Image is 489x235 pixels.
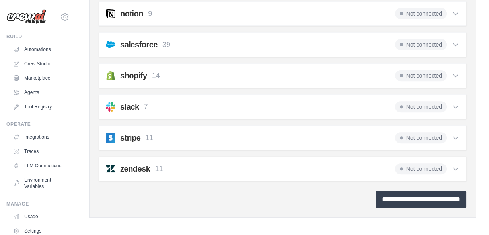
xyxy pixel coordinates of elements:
h2: shopify [120,70,147,81]
img: salesforce.svg [106,40,115,49]
p: 14 [152,70,160,81]
a: Usage [10,210,70,223]
img: zendesk.svg [106,164,115,174]
div: Build [6,33,70,40]
a: Crew Studio [10,57,70,70]
img: notion.svg [106,9,115,18]
a: Tool Registry [10,100,70,113]
img: slack.svg [106,102,115,112]
img: Logo [6,9,46,24]
div: Operate [6,121,70,127]
p: 39 [162,39,170,50]
a: Traces [10,145,70,158]
span: Not connected [395,70,447,81]
span: Not connected [395,39,447,50]
p: 11 [155,164,163,174]
a: Agents [10,86,70,99]
h2: notion [120,8,143,19]
img: stripe.svg [106,133,115,143]
p: 9 [148,8,152,19]
a: Automations [10,43,70,56]
a: LLM Connections [10,159,70,172]
span: Not connected [395,132,447,143]
h2: salesforce [120,39,158,50]
h2: zendesk [120,163,150,174]
h2: stripe [120,132,140,143]
a: Integrations [10,131,70,143]
a: Environment Variables [10,174,70,193]
div: Manage [6,201,70,207]
p: 7 [144,102,148,112]
span: Not connected [395,163,447,174]
span: Not connected [395,101,447,112]
p: 11 [145,133,153,143]
span: Not connected [395,8,447,19]
a: Marketplace [10,72,70,84]
h2: slack [120,101,139,112]
img: shopify.svg [106,71,115,80]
